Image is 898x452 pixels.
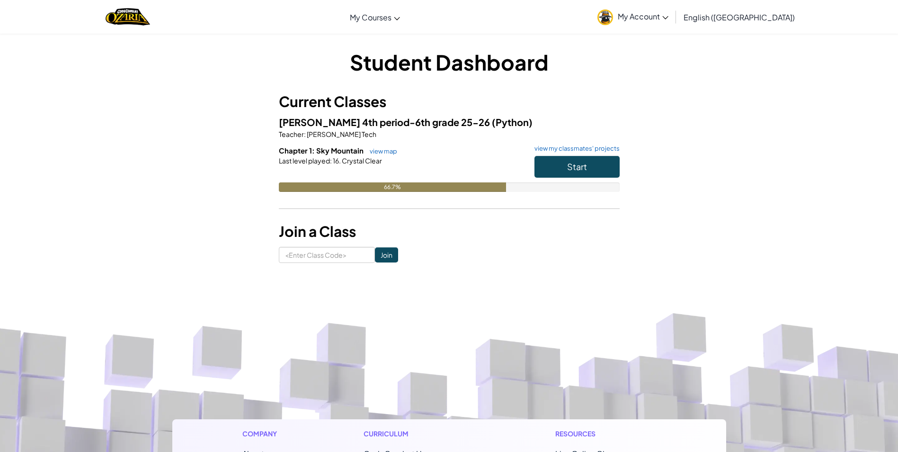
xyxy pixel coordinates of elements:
span: 16. [332,156,341,165]
span: Start [567,161,587,172]
span: My Courses [350,12,391,22]
span: Chapter 1: Sky Mountain [279,146,365,155]
a: My Account [593,2,673,32]
button: Start [534,156,620,178]
span: [PERSON_NAME] Tech [306,130,376,138]
h1: Company [242,429,286,439]
h1: Resources [555,429,656,439]
a: My Courses [345,4,405,30]
span: English ([GEOGRAPHIC_DATA]) [684,12,795,22]
img: avatar [597,9,613,25]
h1: Curriculum [364,429,478,439]
input: <Enter Class Code> [279,247,375,263]
a: view my classmates' projects [530,145,620,152]
a: English ([GEOGRAPHIC_DATA]) [679,4,800,30]
h3: Current Classes [279,91,620,112]
div: 66.7% [279,182,506,192]
span: Teacher [279,130,304,138]
span: [PERSON_NAME] 4th period-6th grade 25-26 [279,116,492,128]
span: (Python) [492,116,533,128]
h3: Join a Class [279,221,620,242]
span: Crystal Clear [341,156,382,165]
img: Home [106,7,150,27]
input: Join [375,247,398,262]
span: My Account [618,11,668,21]
h1: Student Dashboard [279,47,620,77]
span: Last level played [279,156,330,165]
span: : [330,156,332,165]
span: : [304,130,306,138]
a: Ozaria by CodeCombat logo [106,7,150,27]
a: view map [365,147,397,155]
